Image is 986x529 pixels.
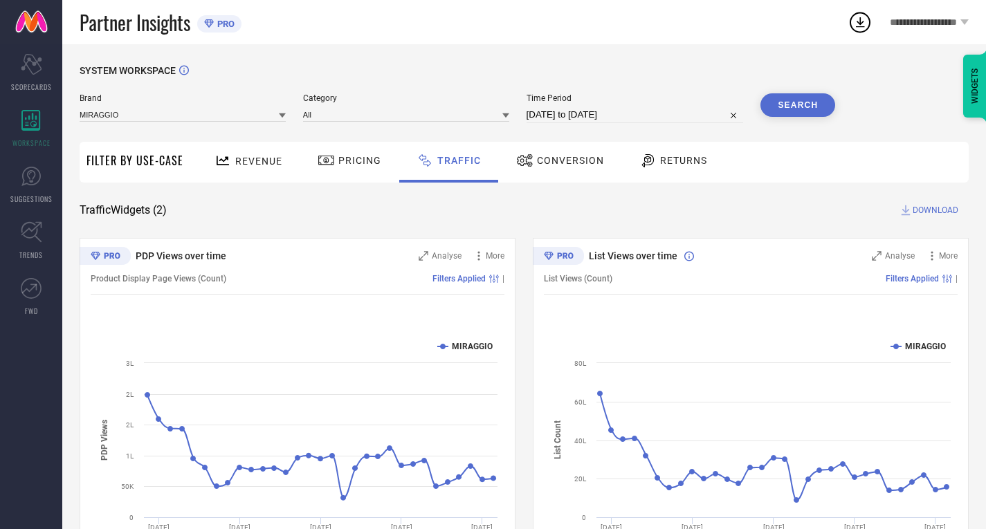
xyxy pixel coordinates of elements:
text: 40L [574,437,587,445]
input: Select time period [527,106,744,123]
span: Brand [80,93,286,103]
span: Filter By Use-Case [86,152,183,169]
text: 1L [126,452,134,460]
button: Search [760,93,835,117]
div: Premium [533,247,584,268]
text: 0 [129,514,134,521]
span: Returns [660,155,707,166]
span: SYSTEM WORKSPACE [80,65,176,76]
div: Open download list [848,10,873,35]
tspan: List Count [553,420,563,459]
span: More [486,251,504,261]
text: 60L [574,398,587,406]
span: Traffic [437,155,481,166]
span: Conversion [537,155,604,166]
span: FWD [25,306,38,316]
text: 20L [574,475,587,483]
span: Traffic Widgets ( 2 ) [80,203,167,217]
span: PRO [214,19,235,29]
span: Analyse [432,251,462,261]
span: | [956,274,958,284]
text: 0 [582,514,586,521]
text: 50K [121,483,134,490]
text: MIRAGGIO [452,342,493,351]
text: 2L [126,391,134,398]
span: Revenue [235,156,282,167]
span: Filters Applied [432,274,486,284]
span: Analyse [885,251,915,261]
span: TRENDS [19,250,43,260]
span: Product Display Page Views (Count) [91,274,226,284]
span: | [502,274,504,284]
span: SUGGESTIONS [10,194,53,204]
span: Pricing [338,155,381,166]
text: 80L [574,360,587,367]
tspan: PDP Views [100,420,109,461]
span: List Views over time [589,250,677,261]
text: MIRAGGIO [905,342,946,351]
svg: Zoom [419,251,428,261]
span: PDP Views over time [136,250,226,261]
span: Partner Insights [80,8,190,37]
span: DOWNLOAD [913,203,958,217]
div: Premium [80,247,131,268]
text: 2L [126,421,134,429]
text: 3L [126,360,134,367]
span: Time Period [527,93,744,103]
span: Filters Applied [886,274,939,284]
span: More [939,251,958,261]
svg: Zoom [872,251,882,261]
span: Category [303,93,509,103]
span: WORKSPACE [12,138,51,148]
span: List Views (Count) [544,274,612,284]
span: SCORECARDS [11,82,52,92]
